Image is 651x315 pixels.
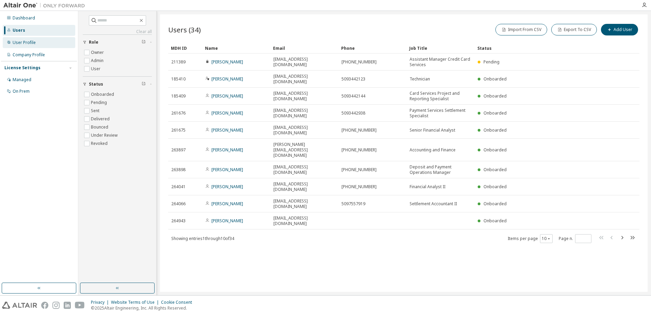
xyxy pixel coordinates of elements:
label: Onboarded [91,90,115,99]
div: Phone [341,43,404,54]
label: Bounced [91,123,110,131]
span: Settlement Accountant II [410,201,457,207]
label: User [91,65,102,73]
span: Deposit and Payment Operations Manager [410,164,472,175]
a: [PERSON_NAME] [211,167,243,172]
span: [PERSON_NAME][EMAIL_ADDRESS][DOMAIN_NAME] [273,142,335,158]
button: 10 [542,236,551,241]
a: [PERSON_NAME] [211,59,243,65]
span: [PHONE_NUMBER] [342,184,377,190]
button: Import From CSV [495,24,547,35]
img: linkedin.svg [64,302,71,309]
div: User Profile [13,40,36,45]
div: Status [477,43,604,54]
span: Role [89,40,98,45]
span: Technician [410,76,430,82]
span: [EMAIL_ADDRESS][DOMAIN_NAME] [273,108,335,119]
span: 5093442144 [342,93,365,99]
div: On Prem [13,89,30,94]
span: Accounting and Finance [410,147,456,153]
span: 185410 [171,76,186,82]
span: [EMAIL_ADDRESS][DOMAIN_NAME] [273,57,335,67]
div: Managed [13,77,31,82]
span: [PHONE_NUMBER] [342,147,377,153]
span: Onboarded [483,127,507,133]
div: Privacy [91,300,111,305]
span: 264041 [171,184,186,190]
label: Delivered [91,115,111,123]
span: 5093442123 [342,76,365,82]
span: 5097557919 [342,201,365,207]
label: Admin [91,57,105,65]
a: [PERSON_NAME] [211,110,243,116]
div: Users [13,28,25,33]
a: [PERSON_NAME] [211,76,243,82]
img: Altair One [3,2,89,9]
span: Users (34) [168,25,201,34]
p: © 2025 Altair Engineering, Inc. All Rights Reserved. [91,305,196,311]
span: 5093442938 [342,110,365,116]
span: 263898 [171,167,186,172]
div: MDH ID [171,43,200,54]
span: [EMAIL_ADDRESS][DOMAIN_NAME] [273,198,335,209]
span: [EMAIL_ADDRESS][DOMAIN_NAME] [273,74,335,85]
label: Under Review [91,131,119,139]
div: Job Title [409,43,472,54]
div: Email [273,43,336,54]
span: Payment Services Settlement Specialist [410,108,472,119]
span: Onboarded [483,110,507,116]
span: Showing entries 1 through 10 of 34 [171,236,234,241]
a: [PERSON_NAME] [211,218,243,224]
label: Owner [91,48,105,57]
div: Dashboard [13,15,35,21]
span: Pending [483,59,499,65]
div: Company Profile [13,52,45,58]
span: 261676 [171,110,186,116]
span: Clear filter [142,40,146,45]
a: [PERSON_NAME] [211,147,243,153]
span: [PHONE_NUMBER] [342,167,377,172]
span: Status [89,81,103,87]
span: Onboarded [483,184,507,190]
a: [PERSON_NAME] [211,184,243,190]
span: 263897 [171,147,186,153]
span: Onboarded [483,167,507,172]
a: [PERSON_NAME] [211,127,243,133]
img: facebook.svg [41,302,48,309]
label: Pending [91,99,108,107]
span: [EMAIL_ADDRESS][DOMAIN_NAME] [273,215,335,226]
label: Revoked [91,139,109,148]
span: [PHONE_NUMBER] [342,59,377,65]
span: [EMAIL_ADDRESS][DOMAIN_NAME] [273,181,335,192]
span: [PHONE_NUMBER] [342,127,377,133]
span: Clear filter [142,81,146,87]
span: 264066 [171,201,186,207]
span: Financial Analyst II [410,184,445,190]
img: altair_logo.svg [2,302,37,309]
span: Onboarded [483,201,507,207]
a: Clear all [83,29,152,34]
span: Onboarded [483,218,507,224]
span: Items per page [508,234,553,243]
div: License Settings [4,65,41,71]
span: Senior Financial Analyst [410,127,455,133]
a: [PERSON_NAME] [211,201,243,207]
span: Page n. [559,234,591,243]
span: [EMAIL_ADDRESS][DOMAIN_NAME] [273,125,335,136]
div: Website Terms of Use [111,300,161,305]
div: Cookie Consent [161,300,196,305]
span: Assistant Manager Credit Card Services [410,57,472,67]
button: Status [83,77,152,92]
span: [EMAIL_ADDRESS][DOMAIN_NAME] [273,164,335,175]
span: 264943 [171,218,186,224]
span: 185409 [171,93,186,99]
img: youtube.svg [75,302,85,309]
a: [PERSON_NAME] [211,93,243,99]
span: Onboarded [483,147,507,153]
span: 261675 [171,127,186,133]
span: 211389 [171,59,186,65]
div: Name [205,43,268,54]
img: instagram.svg [52,302,60,309]
span: Card Services Project and Reporting Specialist [410,91,472,102]
span: Onboarded [483,93,507,99]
